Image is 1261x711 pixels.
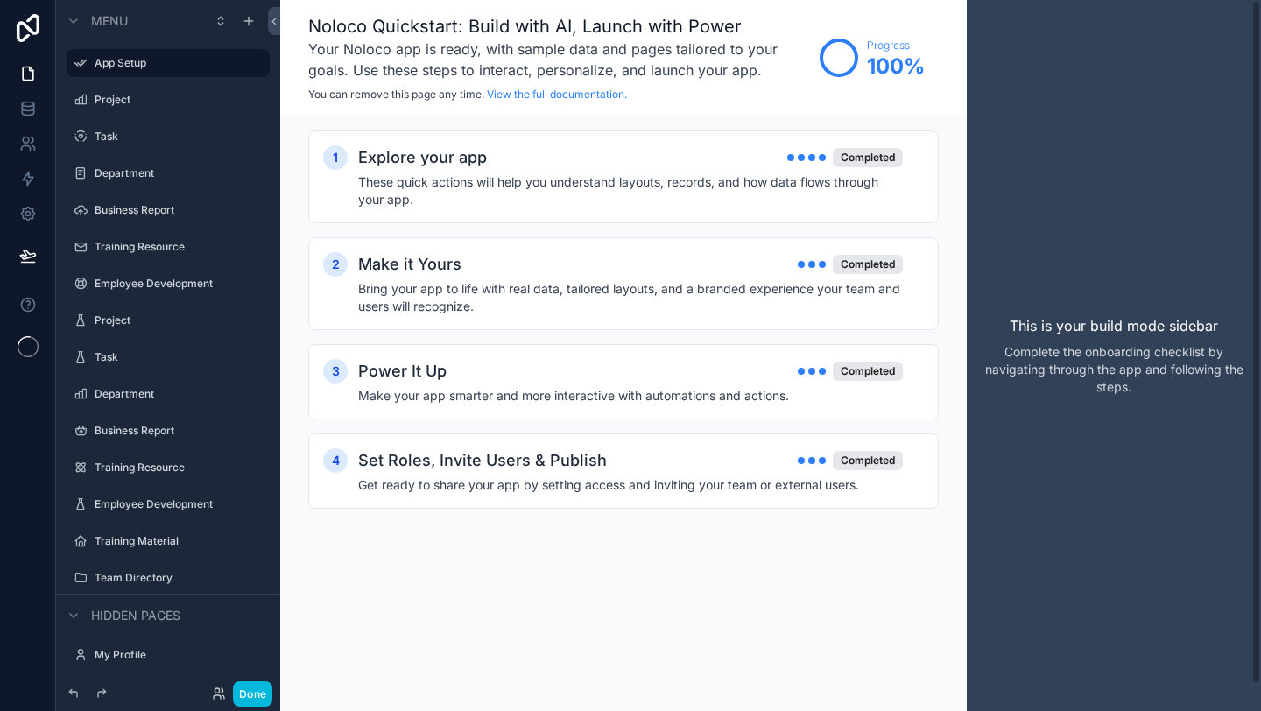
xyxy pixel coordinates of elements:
label: Employee Development [95,277,259,291]
p: This is your build mode sidebar [1010,315,1218,336]
label: App Setup [95,56,259,70]
label: Project [95,93,259,107]
label: Task [95,130,259,144]
h1: Noloco Quickstart: Build with AI, Launch with Power [308,14,811,39]
label: Department [95,166,259,180]
label: Task [95,350,259,364]
label: Training Resource [95,240,259,254]
label: Project [95,313,259,327]
button: Done [233,681,272,707]
label: My Profile [95,648,259,662]
label: Team Directory [95,571,259,585]
a: View the full documentation. [487,88,627,101]
span: Progress [867,39,925,53]
span: 100 % [867,53,925,81]
label: Business Report [95,203,259,217]
h3: Your Noloco app is ready, with sample data and pages tailored to your goals. Use these steps to i... [308,39,811,81]
label: Business Report [95,424,259,438]
label: Department [95,387,259,401]
p: Complete the onboarding checklist by navigating through the app and following the steps. [981,343,1247,396]
span: Menu [91,12,128,30]
span: You can remove this page any time. [308,88,484,101]
label: Training Material [95,534,259,548]
label: Employee Development [95,497,259,511]
span: Hidden pages [91,607,180,624]
label: Training Resource [95,461,259,475]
